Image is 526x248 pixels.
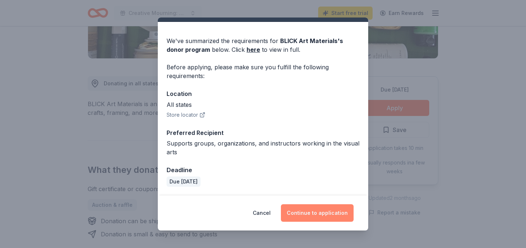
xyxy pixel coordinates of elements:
[167,111,205,119] button: Store locator
[253,204,271,222] button: Cancel
[167,100,359,109] div: All states
[167,128,359,137] div: Preferred Recipient
[167,63,359,80] div: Before applying, please make sure you fulfill the following requirements:
[167,36,359,54] div: We've summarized the requirements for below. Click to view in full.
[167,89,359,98] div: Location
[247,45,260,54] a: here
[281,204,354,222] button: Continue to application
[167,165,359,175] div: Deadline
[167,177,201,187] div: Due [DATE]
[167,139,359,156] div: Supports groups, organizations, and instructors working in the visual arts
